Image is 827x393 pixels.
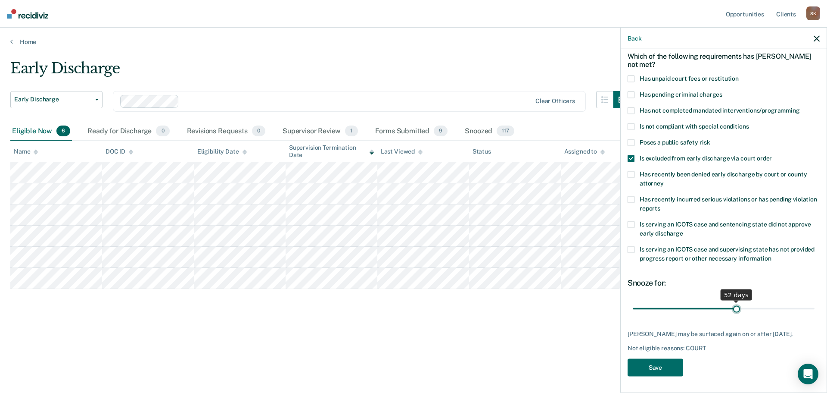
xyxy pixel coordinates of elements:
div: Eligibility Date [197,148,247,155]
span: Early Discharge [14,96,92,103]
span: Has recently incurred serious violations or has pending violation reports [640,195,817,211]
div: Early Discharge [10,60,631,84]
span: Has unpaid court fees or restitution [640,75,739,82]
div: Open Intercom Messenger [798,364,818,384]
div: Eligible Now [10,122,72,141]
span: 9 [434,126,448,137]
span: 0 [156,126,169,137]
div: Clear officers [535,97,575,105]
div: Supervision Termination Date [289,144,374,159]
div: 52 days [721,289,752,300]
span: Is serving an ICOTS case and supervising state has not provided progress report or other necessar... [640,245,815,261]
div: Ready for Discharge [86,122,171,141]
div: Snoozed [463,122,516,141]
div: Snooze for: [628,278,820,287]
div: Not eligible reasons: COURT [628,345,820,352]
span: 117 [497,126,514,137]
div: Status [473,148,491,155]
span: 6 [56,126,70,137]
span: 1 [345,126,358,137]
div: Name [14,148,38,155]
div: [PERSON_NAME] may be surfaced again on or after [DATE]. [628,330,820,337]
div: Which of the following requirements has [PERSON_NAME] not met? [628,45,820,75]
div: Forms Submitted [373,122,450,141]
span: Has recently been denied early discharge by court or county attorney [640,170,807,186]
div: Supervisor Review [281,122,360,141]
div: Last Viewed [381,148,423,155]
div: Revisions Requests [185,122,267,141]
button: Back [628,35,641,42]
span: Has pending criminal charges [640,91,722,97]
a: Home [10,38,817,46]
span: Is not compliant with special conditions [640,123,749,129]
div: Assigned to [564,148,605,155]
img: Recidiviz [7,9,48,19]
span: Is excluded from early discharge via court order [640,154,772,161]
span: 0 [252,126,265,137]
span: Is serving an ICOTS case and sentencing state did not approve early discharge [640,220,811,236]
div: S K [806,6,820,20]
span: Poses a public safety risk [640,138,710,145]
span: Has not completed mandated interventions/programming [640,107,800,113]
button: Save [628,358,683,376]
div: DOC ID [106,148,133,155]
